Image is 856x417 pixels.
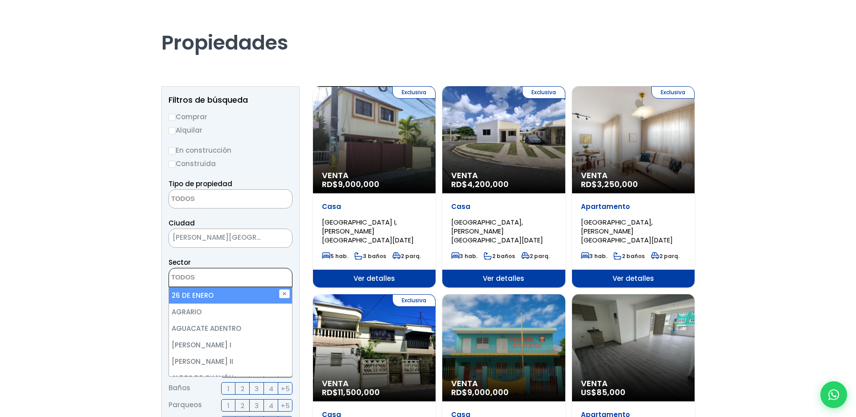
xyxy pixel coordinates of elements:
[169,179,232,188] span: Tipo de propiedad
[169,304,292,320] li: AGRARIO
[322,379,427,388] span: Venta
[354,252,386,260] span: 3 baños
[169,218,195,228] span: Ciudad
[581,171,686,180] span: Venta
[255,383,259,394] span: 3
[597,387,626,398] span: 85,000
[521,252,550,260] span: 2 parq.
[161,6,695,55] h1: Propiedades
[169,190,255,209] textarea: Search
[322,202,427,211] p: Casa
[572,270,695,288] span: Ver detalles
[281,383,290,394] span: +5
[169,320,292,337] li: AGUACATE ADENTRO
[484,252,515,260] span: 2 baños
[338,387,380,398] span: 11,500,000
[169,125,292,136] label: Alquilar
[581,202,686,211] p: Apartamento
[442,270,565,288] span: Ver detalles
[169,158,292,169] label: Construida
[572,86,695,288] a: Exclusiva Venta RD$3,250,000 Apartamento [GEOGRAPHIC_DATA], [PERSON_NAME][GEOGRAPHIC_DATA][DATE] ...
[613,252,645,260] span: 2 baños
[169,96,292,104] h2: Filtros de búsqueda
[467,179,509,190] span: 4,200,000
[392,86,436,99] span: Exclusiva
[597,179,638,190] span: 3,250,000
[227,400,230,411] span: 1
[581,379,686,388] span: Venta
[322,387,380,398] span: RD$
[169,127,176,134] input: Alquilar
[169,399,202,412] span: Parqueos
[169,145,292,156] label: En construcción
[581,217,673,245] span: [GEOGRAPHIC_DATA], [PERSON_NAME][GEOGRAPHIC_DATA][DATE]
[651,86,695,99] span: Exclusiva
[392,294,436,307] span: Exclusiva
[451,252,477,260] span: 3 hab.
[169,382,190,395] span: Baños
[255,400,259,411] span: 3
[581,252,607,260] span: 3 hab.
[270,231,283,246] button: Remove all items
[322,171,427,180] span: Venta
[169,287,292,304] li: 26 DE ENERO
[169,258,191,267] span: Sector
[322,179,379,190] span: RD$
[313,270,436,288] span: Ver detalles
[451,171,556,180] span: Venta
[322,252,348,260] span: 5 hab.
[522,86,565,99] span: Exclusiva
[451,179,509,190] span: RD$
[169,147,176,154] input: En construcción
[451,387,509,398] span: RD$
[269,383,273,394] span: 4
[392,252,421,260] span: 2 parq.
[169,353,292,370] li: [PERSON_NAME] II
[169,111,292,122] label: Comprar
[169,114,176,121] input: Comprar
[241,400,244,411] span: 2
[281,400,290,411] span: +5
[581,387,626,398] span: US$
[322,217,414,245] span: [GEOGRAPHIC_DATA] I, [PERSON_NAME][GEOGRAPHIC_DATA][DATE]
[169,268,255,288] textarea: Search
[451,217,543,245] span: [GEOGRAPHIC_DATA], [PERSON_NAME][GEOGRAPHIC_DATA][DATE]
[169,161,176,168] input: Construida
[451,379,556,388] span: Venta
[269,400,273,411] span: 4
[651,252,679,260] span: 2 parq.
[442,86,565,288] a: Exclusiva Venta RD$4,200,000 Casa [GEOGRAPHIC_DATA], [PERSON_NAME][GEOGRAPHIC_DATA][DATE] 3 hab. ...
[338,179,379,190] span: 9,000,000
[169,337,292,353] li: [PERSON_NAME] I
[279,289,290,298] button: ✕
[169,231,270,244] span: SANTO DOMINGO NORTE
[467,387,509,398] span: 9,000,000
[451,202,556,211] p: Casa
[279,234,283,242] span: ×
[169,229,292,248] span: SANTO DOMINGO NORTE
[581,179,638,190] span: RD$
[313,86,436,288] a: Exclusiva Venta RD$9,000,000 Casa [GEOGRAPHIC_DATA] I, [PERSON_NAME][GEOGRAPHIC_DATA][DATE] 5 hab...
[241,383,244,394] span: 2
[227,383,230,394] span: 1
[169,370,292,386] li: ALTOS DE CHAVÓN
